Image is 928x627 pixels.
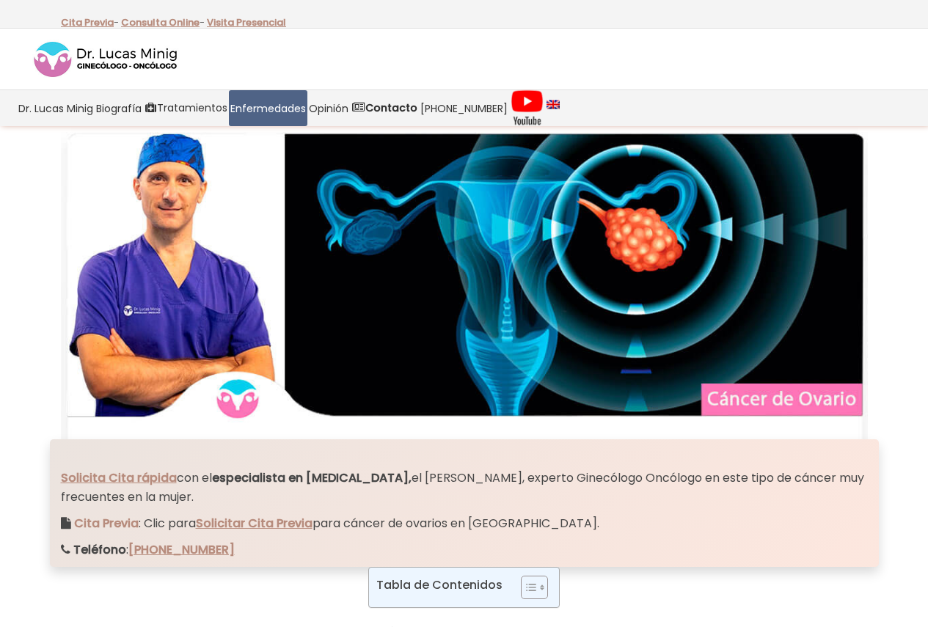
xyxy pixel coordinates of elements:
[307,90,350,126] a: Opinión
[350,90,419,126] a: Contacto
[17,90,95,126] a: Dr. Lucas Minig
[18,100,93,117] span: Dr. Lucas Minig
[61,514,868,533] p: : Clic para para cáncer de ovarios en [GEOGRAPHIC_DATA].
[61,540,868,560] p: :
[309,100,348,117] span: Opinión
[143,90,229,126] a: Tratamientos
[74,515,139,532] a: Cita Previa
[121,15,200,29] a: Consulta Online
[96,100,142,117] span: Biografía
[196,515,313,532] a: Solicitar Cita Previa
[207,15,286,29] a: Visita Presencial
[73,541,126,558] strong: Teléfono
[376,576,503,593] p: Tabla de Contenidos
[121,13,205,32] p: -
[230,100,306,117] span: Enfermedades
[61,469,177,486] a: Solicita Cita rápida
[61,127,868,439] img: Cáncer de Ovario Sintomas y Tratamientos Lucas Minig
[545,90,561,126] a: language english
[61,13,119,32] p: -
[420,100,508,117] span: [PHONE_NUMBER]
[95,90,143,126] a: Biografía
[509,90,545,126] a: Videos Youtube Ginecología
[61,469,868,507] p: con el el [PERSON_NAME], experto Ginecólogo Oncólogo en este tipo de cáncer muy frecuentes en la ...
[365,100,417,115] strong: Contacto
[511,89,544,126] img: Videos Youtube Ginecología
[157,100,227,117] span: Tratamientos
[61,15,114,29] a: Cita Previa
[128,541,235,558] a: [PHONE_NUMBER]
[212,469,412,486] strong: especialista en [MEDICAL_DATA],
[510,575,544,600] a: Toggle Table of Content
[419,90,509,126] a: [PHONE_NUMBER]
[229,90,307,126] a: Enfermedades
[547,100,560,109] img: language english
